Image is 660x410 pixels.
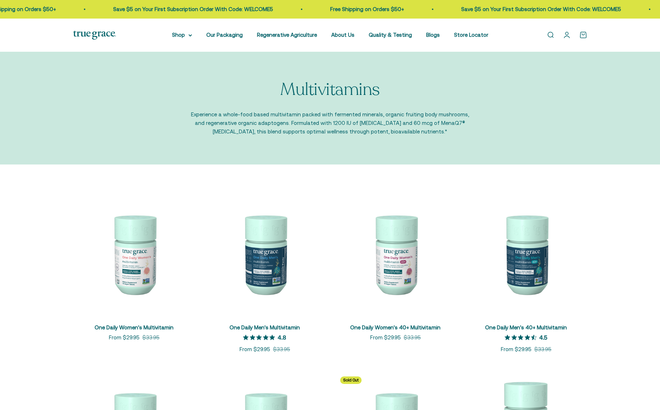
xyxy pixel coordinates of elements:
[191,110,469,136] p: Experience a whole-food based multivitamin packed with fermented minerals, organic fruiting body ...
[534,345,551,354] compare-at-price: $33.95
[505,333,539,343] span: 4.5 out 5 stars rating in total 4 reviews
[461,5,621,14] p: Save $5 on Your First Subscription Order With Code: WELCOME5
[230,324,300,330] a: One Daily Men's Multivitamin
[240,345,270,354] sale-price: From $29.95
[280,80,380,99] p: Multivitamins
[142,333,160,342] compare-at-price: $33.95
[73,193,195,315] img: We select ingredients that play a concrete role in true health, and we include them at effective ...
[501,345,531,354] sale-price: From $29.95
[404,333,421,342] compare-at-price: $33.95
[172,31,192,39] summary: Shop
[331,32,354,38] a: About Us
[485,324,567,330] a: One Daily Men's 40+ Multivitamin
[109,333,140,342] sale-price: From $29.95
[257,32,317,38] a: Regenerative Agriculture
[334,193,457,315] img: Daily Multivitamin for Immune Support, Energy, Daily Balance, and Healthy Bone Support* Vitamin A...
[370,333,401,342] sale-price: From $29.95
[539,334,547,341] p: 4.5
[350,324,440,330] a: One Daily Women's 40+ Multivitamin
[278,334,286,341] p: 4.8
[273,345,290,354] compare-at-price: $33.95
[243,333,278,343] span: 4.8 out 5 stars rating in total 6 reviews
[113,5,273,14] p: Save $5 on Your First Subscription Order With Code: WELCOME5
[426,32,440,38] a: Blogs
[369,32,412,38] a: Quality & Testing
[206,32,243,38] a: Our Packaging
[204,193,326,315] img: One Daily Men's Multivitamin
[454,32,488,38] a: Store Locator
[95,324,173,330] a: One Daily Women's Multivitamin
[330,6,404,12] a: Free Shipping on Orders $50+
[465,193,587,315] img: One Daily Men's 40+ Multivitamin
